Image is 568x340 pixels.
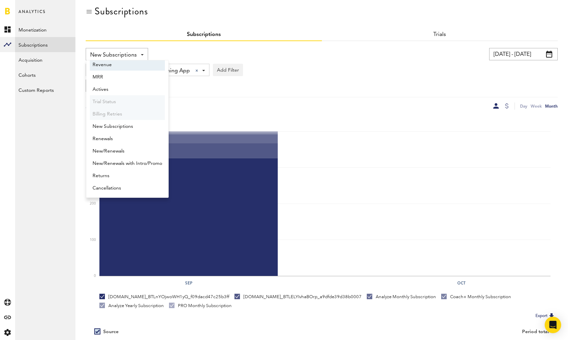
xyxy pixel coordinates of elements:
[93,145,162,157] span: New/Renewals
[90,182,165,194] a: Cancellations
[433,32,446,37] a: Trials
[185,280,192,286] text: Sep
[14,5,39,11] span: Support
[15,22,75,37] a: Monetization
[93,59,162,71] span: Revenue
[90,238,96,242] text: 100
[90,120,165,132] a: New Subscriptions
[93,84,162,95] span: Actives
[234,294,362,300] div: [DOMAIN_NAME]_BTLELYIvhaBOrp_a9dfde39d38b0007
[90,169,165,182] a: Returns
[93,133,162,145] span: Renewals
[213,64,243,76] button: Add Filter
[187,32,221,37] a: Subscriptions
[90,83,165,95] a: Actives
[367,294,436,300] div: Analyze Monthly Subscription
[169,303,232,309] div: PRO Monthly Subscription
[93,170,162,182] span: Returns
[545,102,558,110] div: Month
[93,121,162,132] span: New Subscriptions
[103,329,119,335] div: Source
[441,294,511,300] div: Coach+ Monthly Subscription
[93,158,162,169] span: New/Renewals with Intro/Promo
[457,280,466,286] text: Oct
[90,49,137,61] span: New Subscriptions
[90,71,165,83] a: MRR
[93,182,162,194] span: Cancellations
[90,145,165,157] a: New/Renewals
[90,202,96,205] text: 200
[94,274,96,278] text: 0
[533,312,558,320] button: Export
[547,312,556,320] img: Export
[520,102,527,110] div: Day
[90,132,165,145] a: Renewals
[99,303,164,309] div: Analyze Yearly Subscription
[90,157,165,169] a: New/Renewals with Intro/Promo
[195,69,198,72] div: Clear
[330,329,549,335] div: Period total
[545,317,561,333] div: Open Intercom Messenger
[99,294,229,300] div: [DOMAIN_NAME]_BTLnYOjwoWH1yQ_f09dacd47c25b3ff
[15,67,75,82] a: Cohorts
[15,37,75,52] a: Subscriptions
[90,58,165,71] a: Revenue
[15,82,75,97] a: Custom Reports
[95,6,148,17] div: Subscriptions
[93,71,162,83] span: MRR
[15,52,75,67] a: Acquisition
[19,8,46,22] span: Analytics
[531,102,542,110] div: Week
